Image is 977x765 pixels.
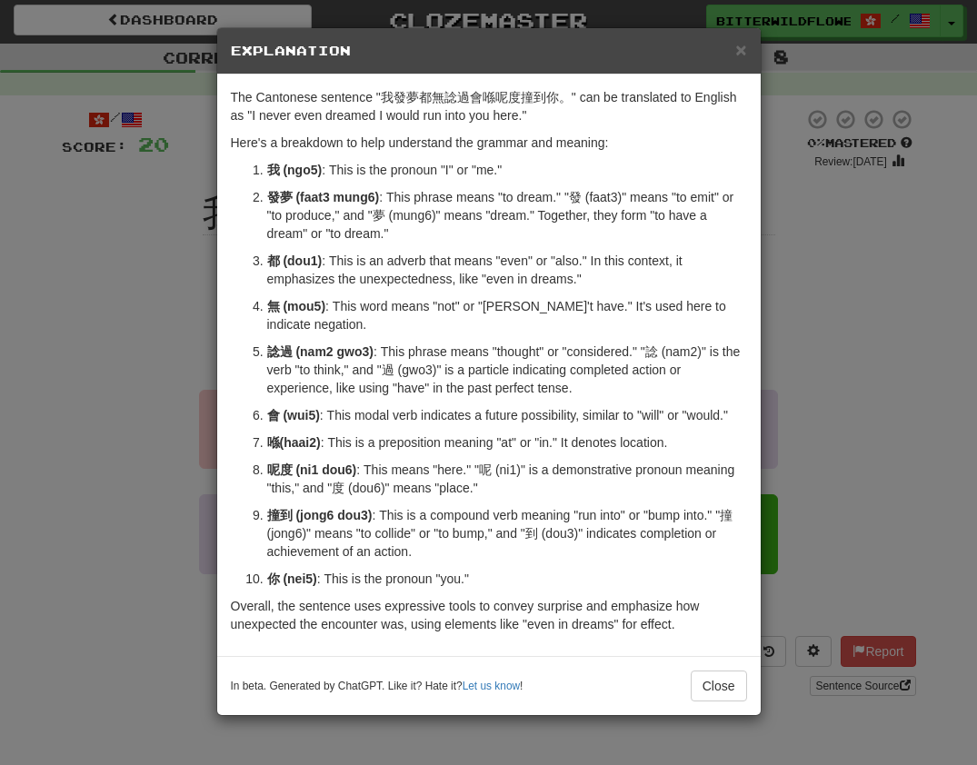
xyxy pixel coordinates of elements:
button: Close [735,40,746,59]
p: The Cantonese sentence "我發夢都無諗過會喺呢度撞到你。" can be translated to English as "I never even dreamed I ... [231,88,747,124]
strong: 呢度 (ni1 dou6) [267,462,357,477]
strong: 發夢 (faat3 mung6) [267,190,380,204]
span: × [735,39,746,60]
strong: 都 (dou1) [267,253,323,268]
button: Close [691,671,747,701]
a: Let us know [463,680,520,692]
p: : This is a compound verb meaning "run into" or "bump into." "撞 (jong6)" means "to collide" or "t... [267,506,747,561]
p: : This is the pronoun "you." [267,570,747,588]
strong: 無 (mou5) [267,299,326,313]
p: : This is a preposition meaning "at" or "in." It denotes location. [267,433,747,452]
strong: 我 (ngo5) [267,163,323,177]
p: : This modal verb indicates a future possibility, similar to "will" or "would." [267,406,747,424]
h5: Explanation [231,42,747,60]
p: : This phrase means "to dream." "發 (faat3)" means "to emit" or "to produce," and "夢 (mung6)" mean... [267,188,747,243]
p: Overall, the sentence uses expressive tools to convey surprise and emphasize how unexpected the e... [231,597,747,633]
p: Here's a breakdown to help understand the grammar and meaning: [231,134,747,152]
p: : This is the pronoun "I" or "me." [267,161,747,179]
p: : This is an adverb that means "even" or "also." In this context, it emphasizes the unexpectednes... [267,252,747,288]
strong: 喺(haai2) [267,435,321,450]
p: : This means "here." "呢 (ni1)" is a demonstrative pronoun meaning "this," and "度 (dou6)" means "p... [267,461,747,497]
p: : This word means "not" or "[PERSON_NAME]'t have." It's used here to indicate negation. [267,297,747,333]
p: : This phrase means "thought" or "considered." "諗 (nam2)" is the verb "to think," and "過 (gwo3)" ... [267,343,747,397]
small: In beta. Generated by ChatGPT. Like it? Hate it? ! [231,679,523,694]
strong: 撞到 (jong6 dou3) [267,508,373,522]
strong: 諗過 (nam2 gwo3) [267,344,374,359]
strong: 你 (nei5) [267,571,317,586]
strong: 會 (wui5) [267,408,320,422]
